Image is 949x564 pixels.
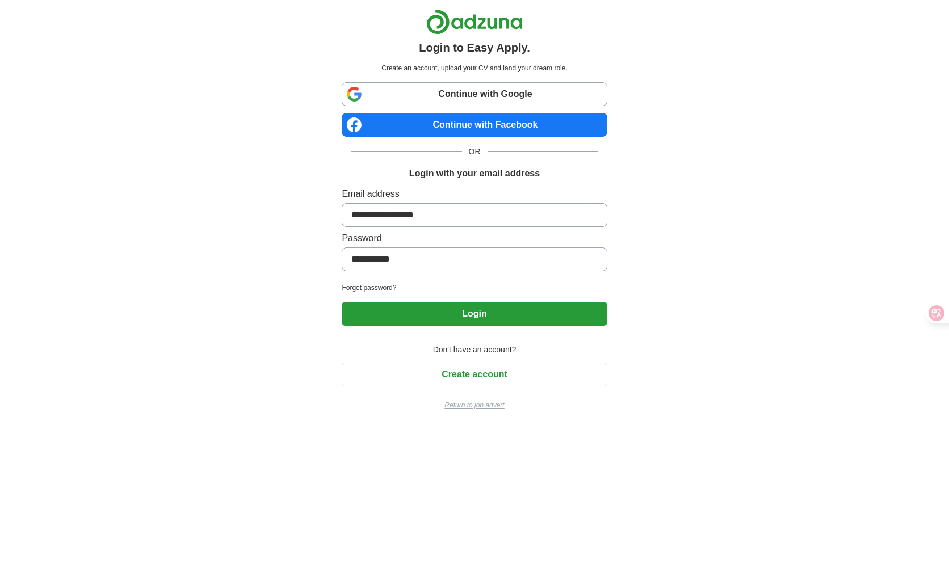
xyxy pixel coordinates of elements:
[344,63,604,73] p: Create an account, upload your CV and land your dream role.
[342,232,607,245] label: Password
[426,9,523,35] img: Adzuna logo
[342,187,607,201] label: Email address
[342,82,607,106] a: Continue with Google
[342,400,607,410] a: Return to job advert
[342,283,607,293] a: Forgot password?
[342,363,607,386] button: Create account
[342,113,607,137] a: Continue with Facebook
[342,302,607,326] button: Login
[419,39,530,56] h1: Login to Easy Apply.
[409,167,540,180] h1: Login with your email address
[426,344,523,356] span: Don't have an account?
[462,146,488,158] span: OR
[342,369,607,379] a: Create account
